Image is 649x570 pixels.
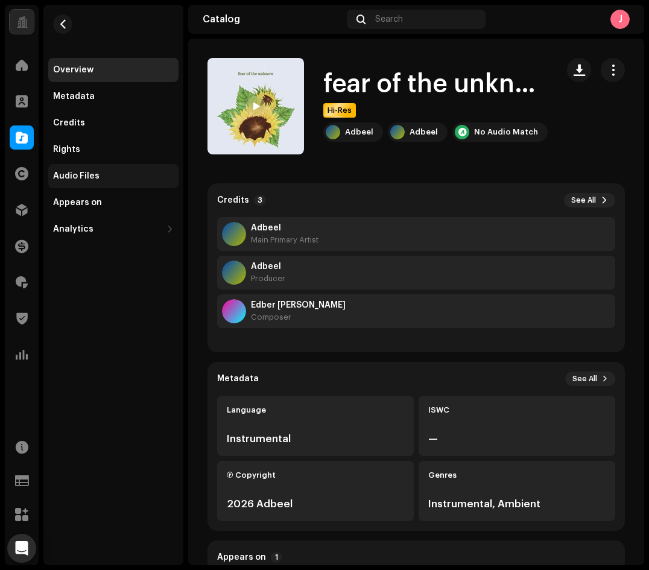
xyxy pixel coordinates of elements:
[345,127,373,137] div: Adbeel
[564,193,615,207] button: See All
[227,432,404,446] div: Instrumental
[428,432,606,446] div: —
[53,198,102,207] div: Appears on
[251,274,285,283] div: Producer
[217,195,249,205] strong: Credits
[53,65,93,75] div: Overview
[48,84,179,109] re-m-nav-item: Metadata
[428,405,606,415] div: ISWC
[48,111,179,135] re-m-nav-item: Credits
[53,171,100,181] div: Audio Files
[251,235,318,245] div: Main Primary Artist
[48,138,179,162] re-m-nav-item: Rights
[53,224,93,234] div: Analytics
[251,223,318,233] strong: Adbeel
[375,14,403,24] span: Search
[203,14,342,24] div: Catalog
[53,118,85,128] div: Credits
[251,312,346,322] div: Composer
[323,71,548,98] h1: fear of the unknow
[48,58,179,82] re-m-nav-item: Overview
[474,127,538,137] div: No Audio Match
[324,106,355,115] span: Hi-Res
[53,145,80,154] div: Rights
[271,552,282,563] p-badge: 1
[227,470,404,480] div: Ⓟ Copyright
[48,164,179,188] re-m-nav-item: Audio Files
[227,405,404,415] div: Language
[251,300,346,310] strong: Edber Adbeel Lopez De Gracia
[610,10,630,29] div: J
[227,497,404,511] div: 2026 Adbeel
[254,195,266,206] p-badge: 3
[7,534,36,563] div: Open Intercom Messenger
[48,191,179,215] re-m-nav-item: Appears on
[410,127,438,137] div: Adbeel
[251,262,285,271] strong: Adbeel
[428,470,606,480] div: Genres
[48,217,179,241] re-m-nav-dropdown: Analytics
[207,58,304,154] img: cbe42ed4-ca17-42a4-88c7-786f28c2c2cc
[53,92,95,101] div: Metadata
[217,553,266,562] strong: Appears on
[565,372,615,386] button: See All
[571,195,596,205] span: See All
[572,374,597,384] span: See All
[428,497,606,511] div: Instrumental, Ambient
[217,374,259,384] strong: Metadata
